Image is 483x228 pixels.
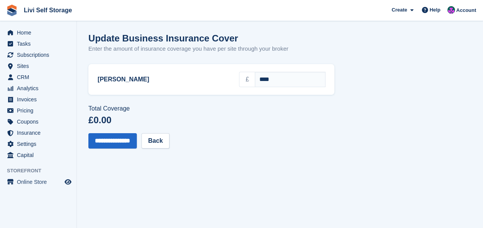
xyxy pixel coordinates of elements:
[17,72,63,83] span: CRM
[447,6,455,14] img: Graham Cameron
[4,72,73,83] a: menu
[17,139,63,149] span: Settings
[17,127,63,138] span: Insurance
[4,116,73,127] a: menu
[392,6,407,14] span: Create
[4,177,73,187] a: menu
[88,33,288,43] h1: Update Business Insurance Cover
[17,177,63,187] span: Online Store
[456,7,476,14] span: Account
[4,38,73,49] a: menu
[4,150,73,160] a: menu
[88,104,334,113] p: Total Coverage
[17,105,63,116] span: Pricing
[88,113,334,127] div: £0.00
[17,38,63,49] span: Tasks
[88,45,288,53] p: Enter the amount of insurance coverage you have per site through your broker
[17,50,63,60] span: Subscriptions
[63,177,73,187] a: Preview store
[17,94,63,105] span: Invoices
[4,61,73,71] a: menu
[4,139,73,149] a: menu
[98,75,149,84] label: [PERSON_NAME]
[17,116,63,127] span: Coupons
[141,133,169,149] a: Back
[21,4,75,17] a: Livi Self Storage
[7,167,76,175] span: Storefront
[4,94,73,105] a: menu
[4,127,73,138] a: menu
[17,61,63,71] span: Sites
[17,83,63,94] span: Analytics
[4,50,73,60] a: menu
[4,27,73,38] a: menu
[430,6,440,14] span: Help
[17,150,63,160] span: Capital
[6,5,18,16] img: stora-icon-8386f47178a22dfd0bd8f6a31ec36ba5ce8667c1dd55bd0f319d3a0aa187defe.svg
[17,27,63,38] span: Home
[4,105,73,116] a: menu
[4,83,73,94] a: menu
